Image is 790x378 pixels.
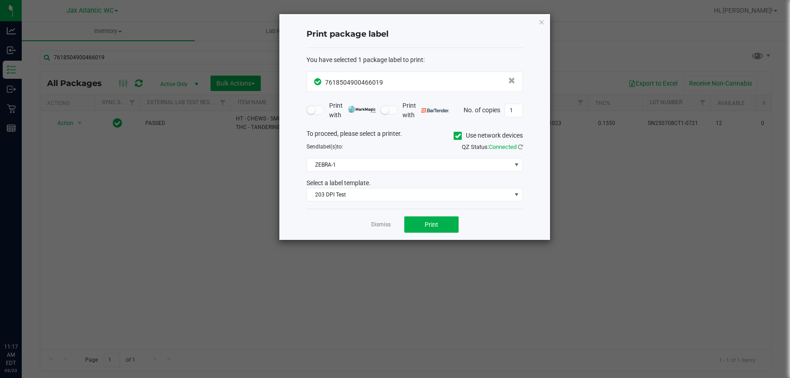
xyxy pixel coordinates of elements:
[300,129,530,143] div: To proceed, please select a printer.
[306,55,523,65] div: :
[314,77,323,86] span: In Sync
[348,106,376,113] img: mark_magic_cybra.png
[329,101,376,120] span: Print with
[319,144,337,150] span: label(s)
[306,56,423,63] span: You have selected 1 package label to print
[307,158,511,171] span: ZEBRA-1
[454,131,523,140] label: Use network devices
[325,79,383,86] span: 7618504900466019
[9,306,36,333] iframe: Resource center
[306,144,343,150] span: Send to:
[300,178,530,188] div: Select a label template.
[306,29,523,40] h4: Print package label
[462,144,523,150] span: QZ Status:
[489,144,517,150] span: Connected
[404,216,459,233] button: Print
[371,221,391,229] a: Dismiss
[421,108,449,113] img: bartender.png
[307,188,511,201] span: 203 DPI Test
[464,106,500,113] span: No. of copies
[402,101,449,120] span: Print with
[425,221,438,228] span: Print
